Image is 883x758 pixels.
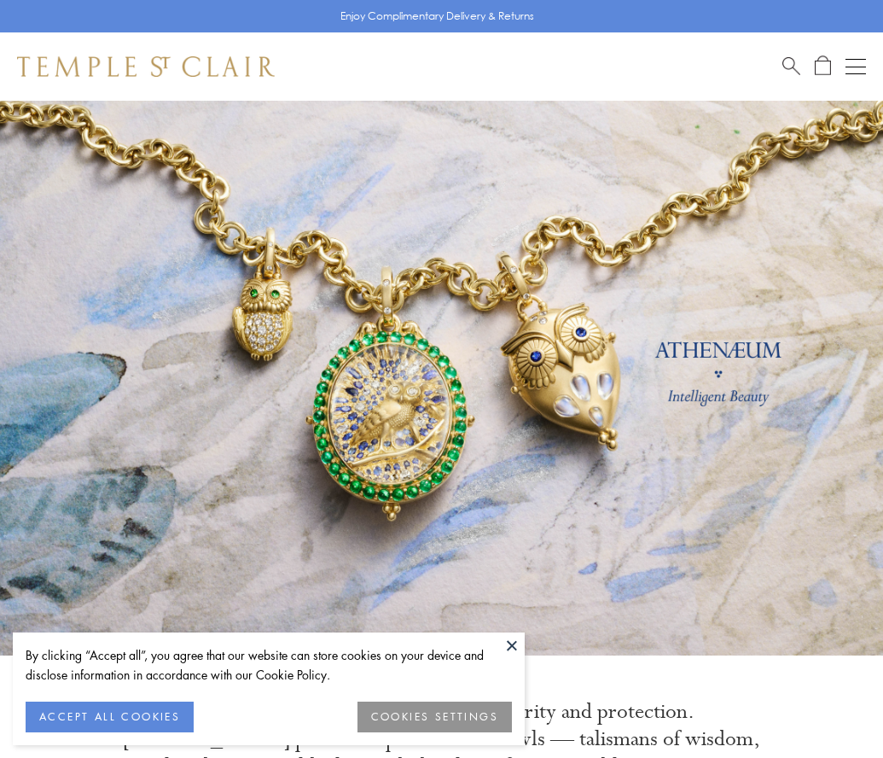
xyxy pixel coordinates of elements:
[815,55,831,77] a: Open Shopping Bag
[26,645,512,685] div: By clicking “Accept all”, you agree that our website can store cookies on your device and disclos...
[340,8,534,25] p: Enjoy Complimentary Delivery & Returns
[782,55,800,77] a: Search
[26,702,194,732] button: ACCEPT ALL COOKIES
[357,702,512,732] button: COOKIES SETTINGS
[845,56,866,77] button: Open navigation
[17,56,275,77] img: Temple St. Clair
